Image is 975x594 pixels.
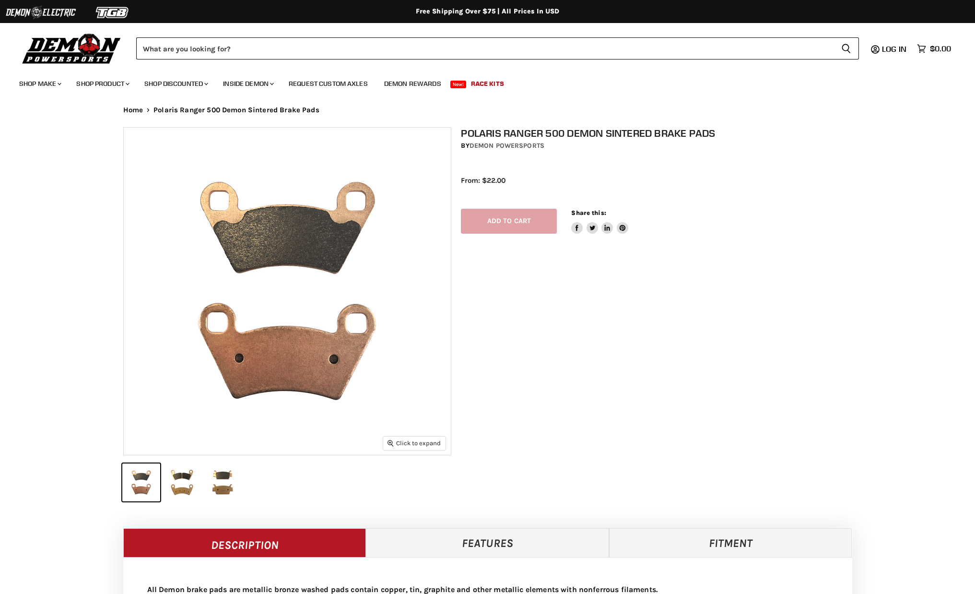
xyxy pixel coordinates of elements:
a: Description [123,528,366,557]
a: Shop Product [69,74,135,94]
button: Search [834,37,859,59]
a: Inside Demon [216,74,280,94]
span: New! [450,81,467,88]
a: Demon Powersports [470,142,544,150]
input: Search [136,37,834,59]
div: by [461,141,862,151]
a: Features [366,528,609,557]
img: TGB Logo 2 [77,3,149,22]
button: Polaris Ranger 500 Demon Sintered Brake Pads thumbnail [204,463,242,501]
span: Log in [882,44,906,54]
a: Shop Make [12,74,67,94]
a: Fitment [609,528,852,557]
h1: Polaris Ranger 500 Demon Sintered Brake Pads [461,127,862,139]
img: Polaris Ranger 500 Demon Sintered Brake Pads [124,128,451,455]
img: Demon Powersports [19,31,124,65]
div: Free Shipping Over $75 | All Prices In USD [104,7,871,16]
button: Polaris Ranger 500 Demon Sintered Brake Pads thumbnail [122,463,160,501]
button: Polaris Ranger 500 Demon Sintered Brake Pads thumbnail [163,463,201,501]
span: Polaris Ranger 500 Demon Sintered Brake Pads [153,106,319,114]
span: Share this: [571,209,606,216]
a: Race Kits [464,74,511,94]
span: From: $22.00 [461,176,505,185]
img: Demon Electric Logo 2 [5,3,77,22]
button: Click to expand [383,437,446,450]
a: Request Custom Axles [282,74,375,94]
aside: Share this: [571,209,628,234]
a: Demon Rewards [377,74,448,94]
a: Log in [878,45,912,53]
form: Product [136,37,859,59]
span: Click to expand [388,440,441,447]
span: $0.00 [930,44,951,53]
a: Shop Discounted [137,74,214,94]
a: $0.00 [912,42,956,56]
nav: Breadcrumbs [104,106,871,114]
a: Home [123,106,143,114]
ul: Main menu [12,70,949,94]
